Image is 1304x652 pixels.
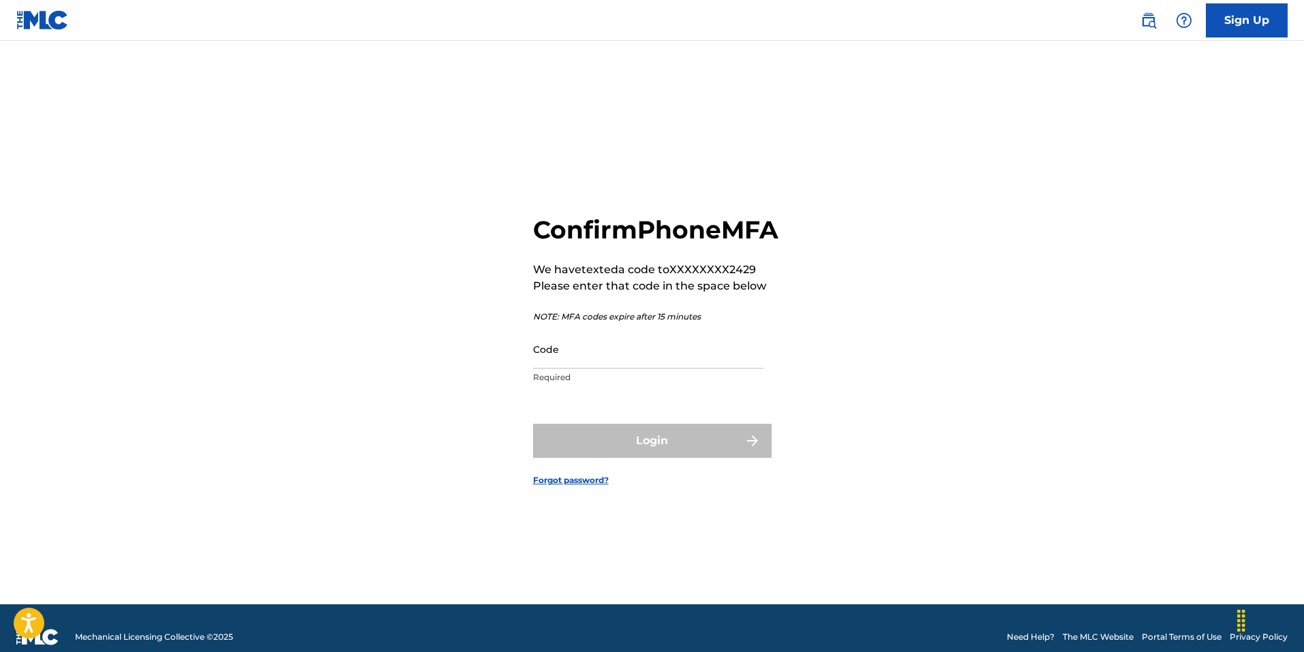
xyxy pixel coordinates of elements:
[1142,631,1222,643] a: Portal Terms of Use
[533,311,778,323] p: NOTE: MFA codes expire after 15 minutes
[533,262,778,278] p: We have texted a code to XXXXXXXX2429
[1176,12,1192,29] img: help
[1206,3,1288,37] a: Sign Up
[1140,12,1157,29] img: search
[1063,631,1134,643] a: The MLC Website
[533,278,778,294] p: Please enter that code in the space below
[533,474,609,486] a: Forgot password?
[16,629,59,645] img: logo
[1007,631,1055,643] a: Need Help?
[533,371,763,384] p: Required
[75,631,233,643] span: Mechanical Licensing Collective © 2025
[533,215,778,245] h2: Confirm Phone MFA
[1230,631,1288,643] a: Privacy Policy
[1170,7,1198,34] div: Help
[1236,587,1304,652] iframe: Chat Widget
[1230,600,1252,641] div: Drag
[1135,7,1162,34] a: Public Search
[16,10,69,30] img: MLC Logo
